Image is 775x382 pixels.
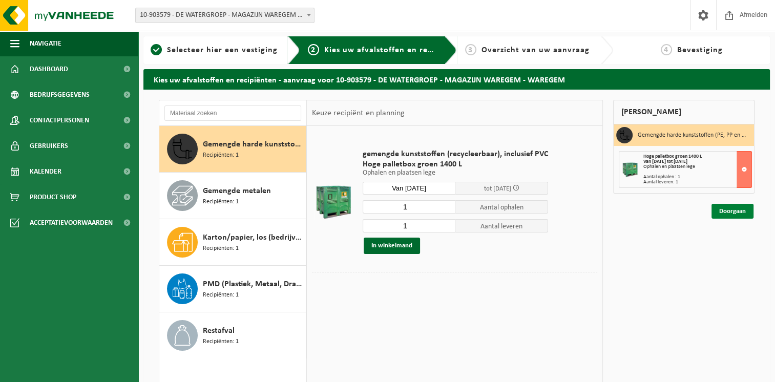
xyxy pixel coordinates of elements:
input: Materiaal zoeken [164,105,301,121]
span: Bevestiging [677,46,723,54]
span: Dashboard [30,56,68,82]
span: 3 [465,44,476,55]
div: Ophalen en plaatsen lege [643,164,751,169]
span: Product Shop [30,184,76,210]
p: Ophalen en plaatsen lege [363,169,548,177]
span: Gemengde harde kunststoffen (PE, PP en PVC), recycleerbaar (industrieel) [203,138,303,151]
div: Aantal leveren: 1 [643,180,751,185]
button: Karton/papier, los (bedrijven) Recipiënten: 1 [159,219,306,266]
span: tot [DATE] [484,185,511,192]
span: Navigatie [30,31,61,56]
span: Contactpersonen [30,108,89,133]
span: Aantal ophalen [455,200,548,214]
span: Kalender [30,159,61,184]
span: Recipiënten: 1 [203,290,239,300]
span: Hoge palletbox groen 1400 L [643,154,702,159]
span: Recipiënten: 1 [203,151,239,160]
button: Restafval Recipiënten: 1 [159,312,306,358]
input: Selecteer datum [363,182,455,195]
a: 1Selecteer hier een vestiging [149,44,280,56]
a: Doorgaan [711,204,753,219]
span: Overzicht van uw aanvraag [481,46,590,54]
span: Aantal leveren [455,219,548,232]
div: Keuze recipiënt en planning [307,100,409,126]
span: Acceptatievoorwaarden [30,210,113,236]
span: Recipiënten: 1 [203,337,239,347]
span: PMD (Plastiek, Metaal, Drankkartons) (bedrijven) [203,278,303,290]
span: Gebruikers [30,133,68,159]
button: Gemengde harde kunststoffen (PE, PP en PVC), recycleerbaar (industrieel) Recipiënten: 1 [159,126,306,173]
span: 10-903579 - DE WATERGROEP - MAGAZIJN WAREGEM - WAREGEM [135,8,315,23]
button: PMD (Plastiek, Metaal, Drankkartons) (bedrijven) Recipiënten: 1 [159,266,306,312]
span: Recipiënten: 1 [203,197,239,207]
span: gemengde kunststoffen (recycleerbaar), inclusief PVC [363,149,548,159]
span: Recipiënten: 1 [203,244,239,253]
span: Bedrijfsgegevens [30,82,90,108]
span: Karton/papier, los (bedrijven) [203,231,303,244]
span: 1 [151,44,162,55]
span: 2 [308,44,319,55]
button: In winkelmand [364,238,420,254]
h2: Kies uw afvalstoffen en recipiënten - aanvraag voor 10-903579 - DE WATERGROEP - MAGAZIJN WAREGEM ... [143,69,770,89]
span: Restafval [203,325,235,337]
span: Hoge palletbox groen 1400 L [363,159,548,169]
strong: Van [DATE] tot [DATE] [643,159,687,164]
span: 10-903579 - DE WATERGROEP - MAGAZIJN WAREGEM - WAREGEM [136,8,314,23]
span: Kies uw afvalstoffen en recipiënten [324,46,465,54]
button: Gemengde metalen Recipiënten: 1 [159,173,306,219]
h3: Gemengde harde kunststoffen (PE, PP en PVC), recycleerbaar (industrieel) [638,127,746,143]
div: Aantal ophalen : 1 [643,175,751,180]
div: [PERSON_NAME] [613,100,755,124]
span: Gemengde metalen [203,185,271,197]
span: 4 [661,44,672,55]
span: Selecteer hier een vestiging [167,46,278,54]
